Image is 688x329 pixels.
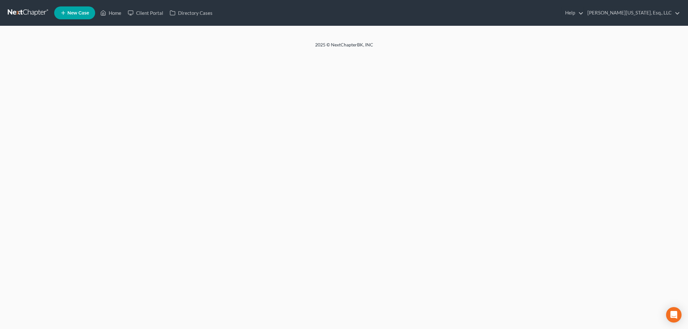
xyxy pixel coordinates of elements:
[125,7,166,19] a: Client Portal
[54,6,95,19] new-legal-case-button: New Case
[584,7,680,19] a: [PERSON_NAME][US_STATE], Esq., LLC
[666,307,682,323] div: Open Intercom Messenger
[166,7,216,19] a: Directory Cases
[562,7,583,19] a: Help
[160,42,528,53] div: 2025 © NextChapterBK, INC
[97,7,125,19] a: Home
